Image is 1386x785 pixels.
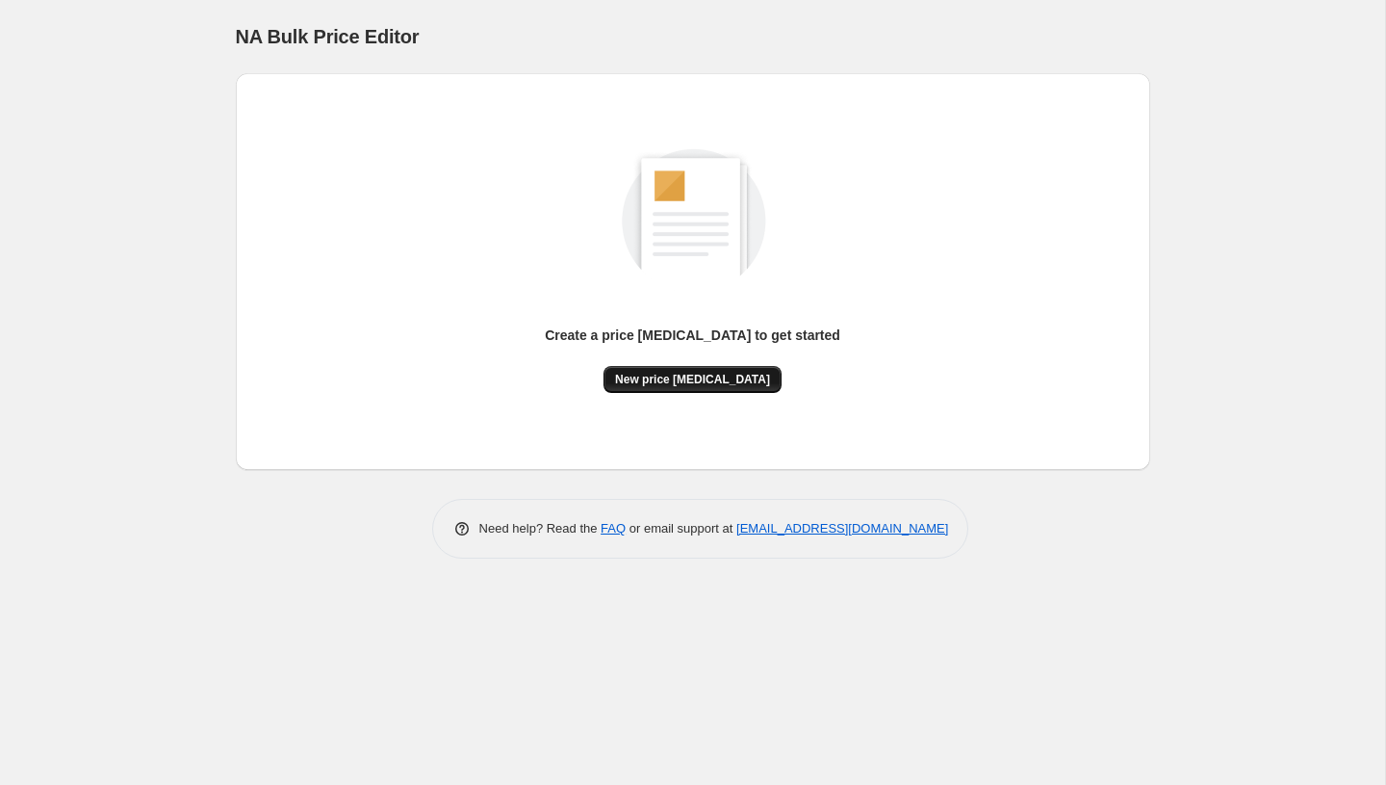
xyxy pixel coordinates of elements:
p: Create a price [MEDICAL_DATA] to get started [545,326,840,345]
a: FAQ [601,521,626,536]
span: New price [MEDICAL_DATA] [615,372,770,387]
span: NA Bulk Price Editor [236,26,420,47]
span: or email support at [626,521,736,536]
button: New price [MEDICAL_DATA] [603,366,782,393]
a: [EMAIL_ADDRESS][DOMAIN_NAME] [736,521,948,536]
span: Need help? Read the [479,521,602,536]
